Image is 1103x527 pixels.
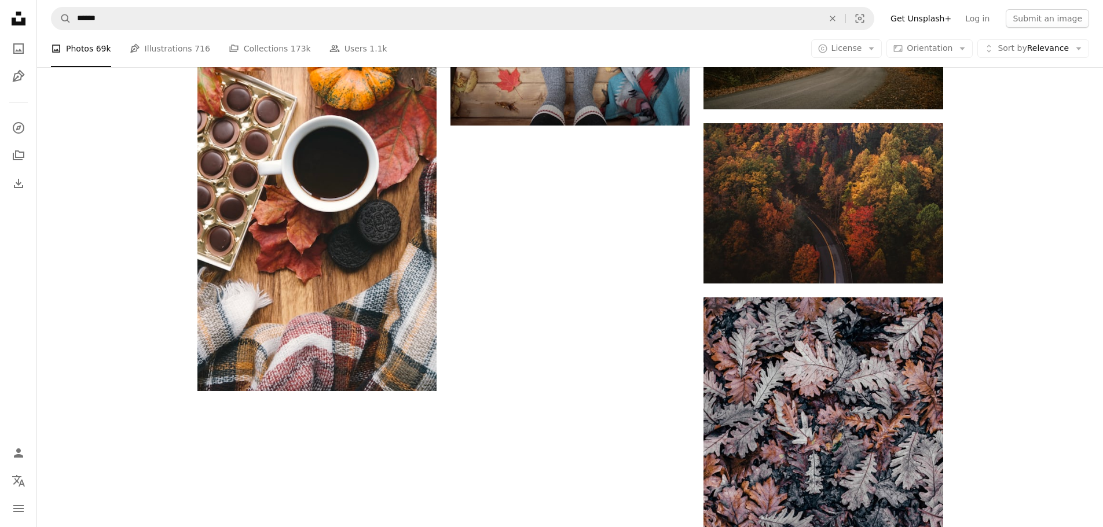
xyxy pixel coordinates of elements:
[977,39,1089,58] button: Sort byRelevance
[831,43,862,53] span: License
[7,441,30,465] a: Log in / Sign up
[811,39,882,58] button: License
[884,9,958,28] a: Get Unsplash+
[51,7,874,30] form: Find visuals sitewide
[130,30,210,67] a: Illustrations 716
[52,8,71,30] button: Search Unsplash
[703,471,943,481] a: selective photography of dried leaf
[195,42,210,55] span: 716
[703,123,943,283] img: aerial photography of trees and road
[958,9,996,28] a: Log in
[7,497,30,520] button: Menu
[7,172,30,195] a: Download History
[369,42,387,55] span: 1.1k
[329,30,387,67] a: Users 1.1k
[7,7,30,32] a: Home — Unsplash
[703,198,943,208] a: aerial photography of trees and road
[197,174,437,184] a: white ceramic cup with coffee
[291,42,311,55] span: 173k
[229,30,311,67] a: Collections 173k
[1006,9,1089,28] button: Submit an image
[7,116,30,139] a: Explore
[7,144,30,167] a: Collections
[7,37,30,60] a: Photos
[907,43,952,53] span: Orientation
[998,43,1027,53] span: Sort by
[886,39,973,58] button: Orientation
[998,43,1069,54] span: Relevance
[846,8,874,30] button: Visual search
[7,469,30,492] button: Language
[7,65,30,88] a: Illustrations
[820,8,845,30] button: Clear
